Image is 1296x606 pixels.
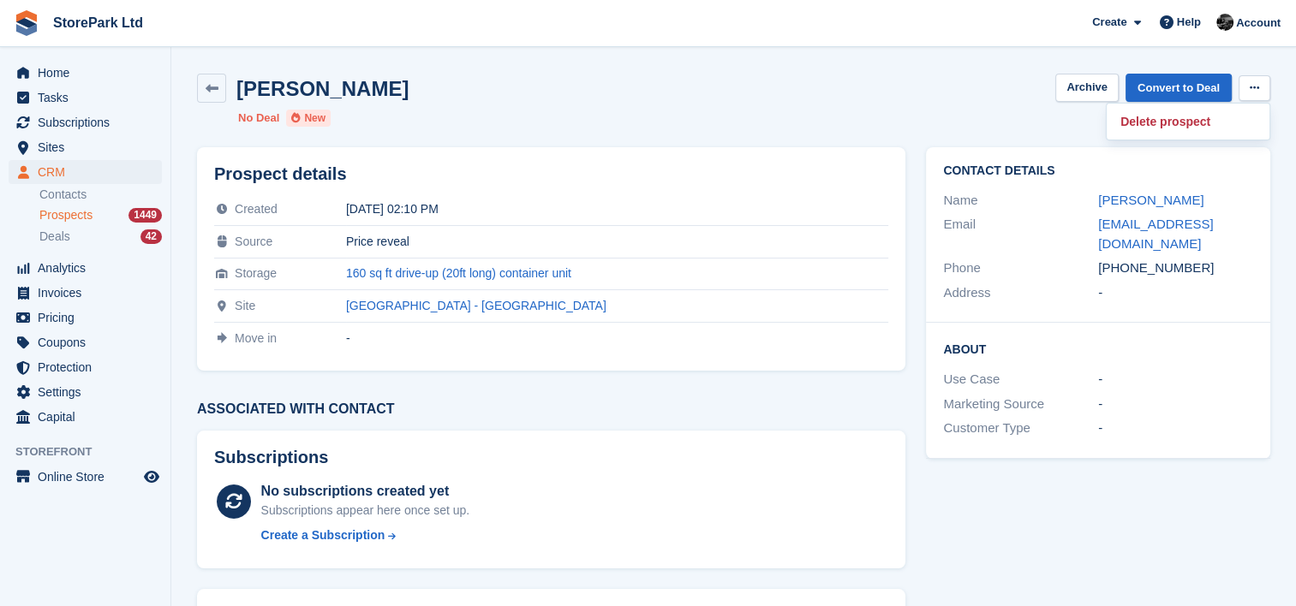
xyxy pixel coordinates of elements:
div: - [1098,370,1253,389]
a: menu [9,380,162,404]
span: Prospects [39,207,93,223]
h2: About [943,340,1253,357]
div: - [1098,395,1253,414]
a: menu [9,465,162,489]
span: Storefront [15,443,170,460]
div: - [1098,283,1253,303]
span: Settings [38,380,140,404]
a: [GEOGRAPHIC_DATA] - [GEOGRAPHIC_DATA] [346,299,606,312]
div: - [1098,419,1253,438]
div: - [346,331,888,345]
span: Sites [38,135,140,159]
span: Online Store [38,465,140,489]
h2: Contact Details [943,164,1253,178]
div: Phone [943,258,1098,278]
a: menu [9,61,162,85]
span: Pricing [38,306,140,330]
span: Tasks [38,86,140,110]
div: 1449 [128,208,162,223]
img: Ryan Mulcahy [1216,14,1233,31]
div: 42 [140,229,162,244]
h2: Prospect details [214,164,888,184]
span: Source [235,235,272,248]
span: Move in [235,331,277,345]
div: Price reveal [346,235,888,248]
span: Account [1236,15,1281,32]
div: Email [943,215,1098,253]
a: Deals 42 [39,228,162,246]
a: Contacts [39,187,162,203]
a: StorePark Ltd [46,9,150,37]
div: Marketing Source [943,395,1098,414]
h3: Associated with contact [197,401,905,417]
div: Use Case [943,370,1098,389]
span: Invoices [38,281,140,305]
span: Deals [39,229,70,245]
h2: [PERSON_NAME] [236,77,409,100]
a: menu [9,355,162,379]
a: menu [9,86,162,110]
span: Analytics [38,256,140,280]
span: Capital [38,405,140,429]
a: menu [9,110,162,134]
a: 160 sq ft drive-up (20ft long) container unit [346,266,571,280]
span: Help [1177,14,1201,31]
a: Preview store [141,466,162,487]
a: menu [9,405,162,429]
h2: Subscriptions [214,448,888,467]
div: Customer Type [943,419,1098,438]
a: Prospects 1449 [39,206,162,224]
span: Created [235,202,278,216]
a: Convert to Deal [1126,74,1232,102]
a: menu [9,160,162,184]
span: Home [38,61,140,85]
a: menu [9,281,162,305]
span: Protection [38,355,140,379]
a: [PERSON_NAME] [1098,193,1203,207]
div: Name [943,191,1098,211]
a: menu [9,256,162,280]
a: menu [9,306,162,330]
div: Create a Subscription [261,526,385,544]
button: Archive [1055,74,1119,102]
span: Site [235,299,255,312]
div: [PHONE_NUMBER] [1098,258,1253,278]
a: Create a Subscription [261,526,470,544]
div: No subscriptions created yet [261,481,470,502]
a: menu [9,330,162,354]
div: [DATE] 02:10 PM [346,202,888,216]
a: Delete prospect [1114,110,1263,133]
li: No Deal [238,110,279,127]
span: Coupons [38,330,140,354]
a: menu [9,135,162,159]
a: [EMAIL_ADDRESS][DOMAIN_NAME] [1098,217,1213,251]
span: CRM [38,160,140,184]
div: Address [943,283,1098,303]
span: Storage [235,266,277,280]
span: Create [1092,14,1126,31]
li: New [286,110,331,127]
span: Subscriptions [38,110,140,134]
div: Subscriptions appear here once set up. [261,502,470,520]
img: stora-icon-8386f47178a22dfd0bd8f6a31ec36ba5ce8667c1dd55bd0f319d3a0aa187defe.svg [14,10,39,36]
